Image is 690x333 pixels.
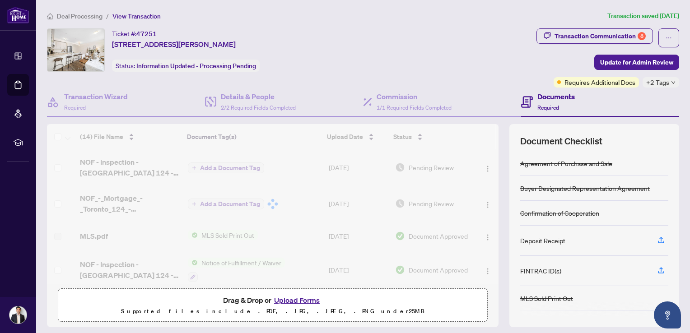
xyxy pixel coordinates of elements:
[594,55,679,70] button: Update for Admin Review
[58,289,487,322] span: Drag & Drop orUpload FormsSupported files include .PDF, .JPG, .JPEG, .PNG under25MB
[112,12,161,20] span: View Transaction
[47,13,53,19] span: home
[671,80,676,85] span: down
[646,77,669,88] span: +2 Tags
[112,60,260,72] div: Status:
[64,104,86,111] span: Required
[520,236,565,245] div: Deposit Receipt
[271,294,322,306] button: Upload Forms
[136,30,157,38] span: 47251
[520,135,602,148] span: Document Checklist
[377,91,452,102] h4: Commission
[520,208,599,218] div: Confirmation of Cooperation
[520,293,573,303] div: MLS Sold Print Out
[536,28,653,44] button: Transaction Communication8
[377,104,452,111] span: 1/1 Required Fields Completed
[136,62,256,70] span: Information Updated - Processing Pending
[112,39,236,50] span: [STREET_ADDRESS][PERSON_NAME]
[537,104,559,111] span: Required
[223,294,322,306] span: Drag & Drop or
[564,77,635,87] span: Requires Additional Docs
[221,91,296,102] h4: Details & People
[64,306,482,317] p: Supported files include .PDF, .JPG, .JPEG, .PNG under 25 MB
[112,28,157,39] div: Ticket #:
[57,12,103,20] span: Deal Processing
[64,91,128,102] h4: Transaction Wizard
[537,91,575,102] h4: Documents
[520,183,650,193] div: Buyer Designated Representation Agreement
[7,7,29,23] img: logo
[520,158,612,168] div: Agreement of Purchase and Sale
[600,55,673,69] span: Update for Admin Review
[106,11,109,21] li: /
[638,32,646,40] div: 8
[607,11,679,21] article: Transaction saved [DATE]
[221,104,296,111] span: 2/2 Required Fields Completed
[47,29,104,71] img: IMG-E12288831_1.jpg
[520,266,561,276] div: FINTRAC ID(s)
[654,301,681,328] button: Open asap
[666,35,672,41] span: ellipsis
[555,29,646,43] div: Transaction Communication
[9,306,27,324] img: Profile Icon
